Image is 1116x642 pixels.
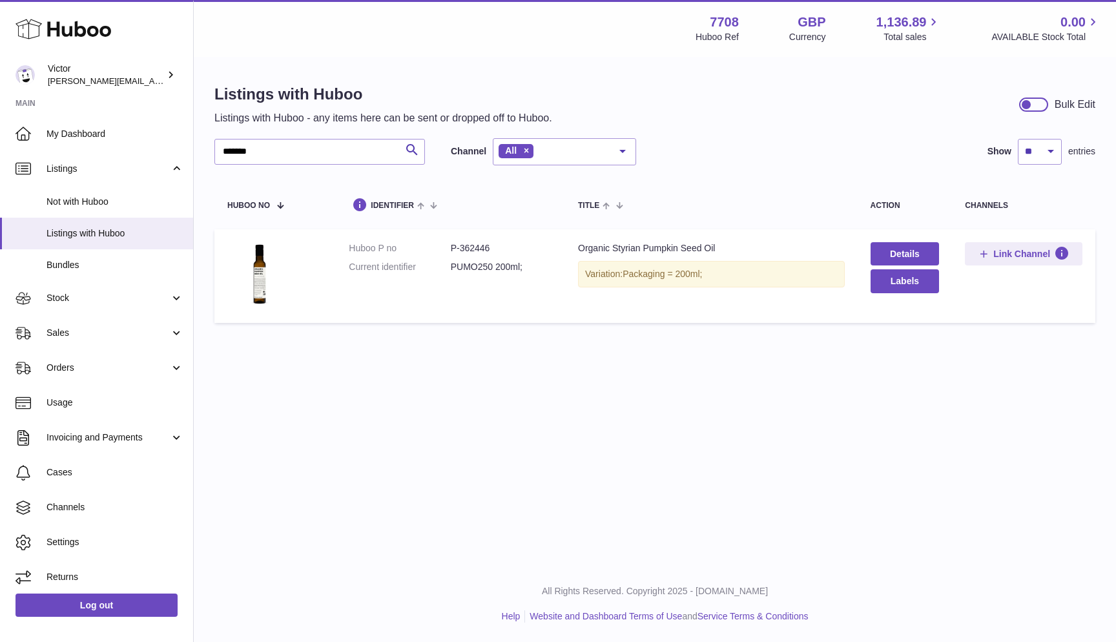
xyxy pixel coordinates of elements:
[349,242,450,254] dt: Huboo P no
[204,585,1106,597] p: All Rights Reserved. Copyright 2025 - [DOMAIN_NAME]
[451,242,552,254] dd: P-362446
[48,76,259,86] span: [PERSON_NAME][EMAIL_ADDRESS][DOMAIN_NAME]
[696,31,739,43] div: Huboo Ref
[871,242,940,265] a: Details
[371,202,414,210] span: identifier
[46,571,183,583] span: Returns
[965,242,1082,265] button: Link Channel
[1060,14,1086,31] span: 0.00
[697,611,809,621] a: Service Terms & Conditions
[623,269,702,279] span: Packaging = 200ml;
[46,431,170,444] span: Invoicing and Payments
[710,14,739,31] strong: 7708
[46,466,183,479] span: Cases
[525,610,808,623] li: and
[15,594,178,617] a: Log out
[349,261,450,273] dt: Current identifier
[1068,145,1095,158] span: entries
[46,259,183,271] span: Bundles
[965,202,1082,210] div: channels
[798,14,825,31] strong: GBP
[451,145,486,158] label: Channel
[993,248,1050,260] span: Link Channel
[451,261,552,273] dd: PUMO250 200ml;
[991,14,1100,43] a: 0.00 AVAILABLE Stock Total
[46,128,183,140] span: My Dashboard
[883,31,941,43] span: Total sales
[46,327,170,339] span: Sales
[991,31,1100,43] span: AVAILABLE Stock Total
[876,14,942,43] a: 1,136.89 Total sales
[15,65,35,85] img: victor@erbology.co
[46,163,170,175] span: Listings
[578,202,599,210] span: title
[871,269,940,293] button: Labels
[46,227,183,240] span: Listings with Huboo
[578,261,845,287] div: Variation:
[1055,98,1095,112] div: Bulk Edit
[578,242,845,254] div: Organic Styrian Pumpkin Seed Oil
[789,31,826,43] div: Currency
[227,202,270,210] span: Huboo no
[505,145,517,156] span: All
[876,14,927,31] span: 1,136.89
[46,292,170,304] span: Stock
[46,362,170,374] span: Orders
[227,242,292,307] img: Organic Styrian Pumpkin Seed Oil
[46,536,183,548] span: Settings
[46,501,183,513] span: Channels
[502,611,521,621] a: Help
[987,145,1011,158] label: Show
[46,397,183,409] span: Usage
[530,611,682,621] a: Website and Dashboard Terms of Use
[871,202,940,210] div: action
[214,111,552,125] p: Listings with Huboo - any items here can be sent or dropped off to Huboo.
[46,196,183,208] span: Not with Huboo
[48,63,164,87] div: Victor
[214,84,552,105] h1: Listings with Huboo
